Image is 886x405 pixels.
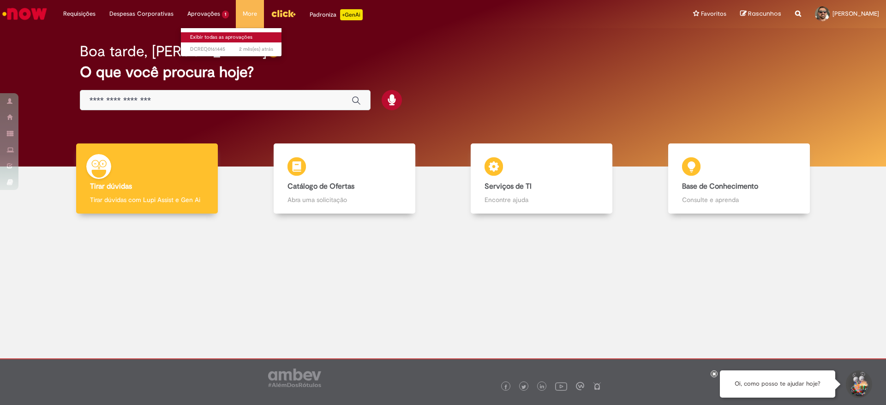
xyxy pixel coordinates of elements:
[109,9,174,18] span: Despesas Corporativas
[701,9,726,18] span: Favoritos
[641,143,838,214] a: Base de Conhecimento Consulte e aprenda
[80,43,267,60] h2: Boa tarde, [PERSON_NAME]
[90,195,204,204] p: Tirar dúvidas com Lupi Assist e Gen Ai
[443,143,641,214] a: Serviços de TI Encontre ajuda
[222,11,229,18] span: 1
[181,44,282,54] a: Aberto DCREQ0161445 :
[310,9,363,20] div: Padroniza
[287,182,354,191] b: Catálogo de Ofertas
[190,46,273,53] span: DCREQ0161445
[740,10,781,18] a: Rascunhos
[521,385,526,389] img: logo_footer_twitter.png
[832,10,879,18] span: [PERSON_NAME]
[485,182,532,191] b: Serviços de TI
[243,9,257,18] span: More
[187,9,220,18] span: Aprovações
[181,32,282,42] a: Exibir todas as aprovações
[720,370,835,398] div: Oi, como posso te ajudar hoje?
[268,369,321,387] img: logo_footer_ambev_rotulo_gray.png
[246,143,443,214] a: Catálogo de Ofertas Abra uma solicitação
[63,9,96,18] span: Requisições
[287,195,401,204] p: Abra uma solicitação
[271,6,296,20] img: click_logo_yellow_360x200.png
[682,195,796,204] p: Consulte e aprenda
[340,9,363,20] p: +GenAi
[1,5,48,23] img: ServiceNow
[80,64,807,80] h2: O que você procura hoje?
[239,46,273,53] span: 2 mês(es) atrás
[593,382,601,390] img: logo_footer_naosei.png
[180,28,282,57] ul: Aprovações
[485,195,599,204] p: Encontre ajuda
[748,9,781,18] span: Rascunhos
[540,384,545,390] img: logo_footer_linkedin.png
[90,182,132,191] b: Tirar dúvidas
[682,182,758,191] b: Base de Conhecimento
[503,385,508,389] img: logo_footer_facebook.png
[576,382,584,390] img: logo_footer_workplace.png
[555,380,567,392] img: logo_footer_youtube.png
[844,370,872,398] button: Iniciar Conversa de Suporte
[48,143,246,214] a: Tirar dúvidas Tirar dúvidas com Lupi Assist e Gen Ai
